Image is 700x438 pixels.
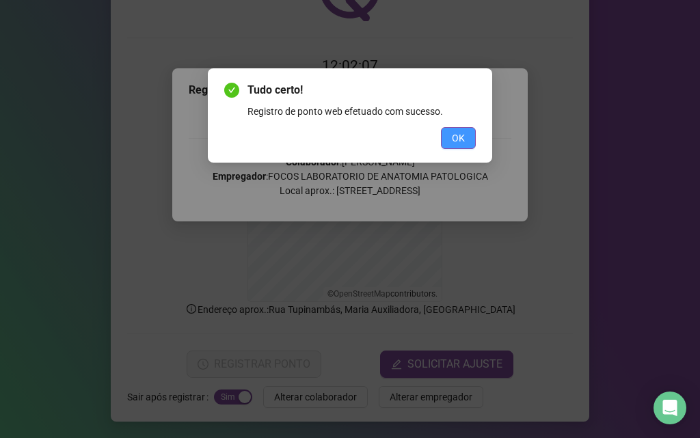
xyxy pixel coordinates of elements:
span: Tudo certo! [247,82,476,98]
span: check-circle [224,83,239,98]
div: Registro de ponto web efetuado com sucesso. [247,104,476,119]
button: OK [441,127,476,149]
div: Open Intercom Messenger [654,392,686,424]
span: OK [452,131,465,146]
